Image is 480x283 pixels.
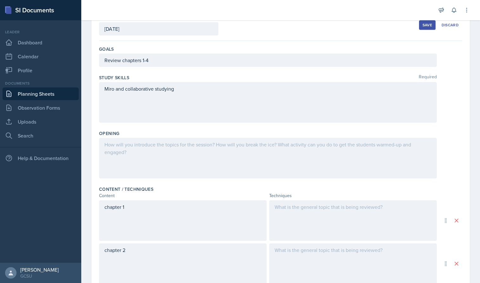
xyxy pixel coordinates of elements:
[419,20,436,30] button: Save
[20,273,59,279] div: GCSU
[99,46,114,52] label: Goals
[99,186,153,192] label: Content / Techniques
[3,36,79,49] a: Dashboard
[3,115,79,128] a: Uploads
[99,130,119,137] label: Opening
[3,152,79,164] div: Help & Documentation
[104,56,431,64] p: Review chapters 1-4
[269,192,437,199] div: Techniques
[104,85,431,93] p: Miro and collaborative studying
[104,203,261,211] p: chapter 1
[3,29,79,35] div: Leader
[20,267,59,273] div: [PERSON_NAME]
[3,129,79,142] a: Search
[442,23,459,28] div: Discard
[3,64,79,77] a: Profile
[3,101,79,114] a: Observation Forms
[423,23,432,28] div: Save
[419,74,437,81] span: Required
[104,246,261,254] p: chapter 2
[3,87,79,100] a: Planning Sheets
[99,192,267,199] div: Content
[3,80,79,86] div: Documents
[3,50,79,63] a: Calendar
[99,74,129,81] label: Study Skills
[438,20,462,30] button: Discard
